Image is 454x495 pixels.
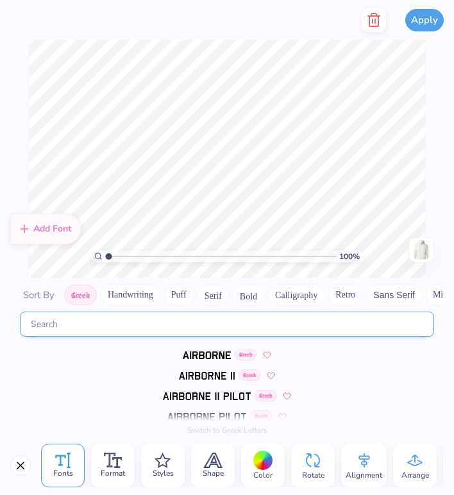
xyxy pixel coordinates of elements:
span: Greek [250,410,272,422]
img: Airborne II [179,372,235,380]
span: Color [253,470,273,480]
span: Alignment [346,470,382,480]
img: Airborne II Pilot [163,392,251,400]
span: Arrange [401,470,429,480]
span: Styles [153,468,174,478]
span: Greek [239,369,260,381]
img: Airborne Pilot [167,413,247,421]
button: Bold [233,285,264,305]
button: Puff [164,285,194,305]
span: Shape [203,468,224,478]
span: Greek [255,390,276,401]
div: Add Font [10,214,81,244]
span: Greek [235,349,256,360]
img: Back [411,240,432,260]
span: Format [101,468,125,478]
span: 100 % [339,251,360,262]
button: Switch to Greek Letters [187,425,267,435]
input: Search [20,312,434,337]
button: Sans Serif [366,285,422,305]
button: Serif [198,285,229,305]
button: Retro [328,285,362,305]
img: Airborne [183,351,231,359]
button: Close [10,455,31,476]
span: Fonts [53,468,73,478]
span: Sort By [23,289,55,301]
button: Calligraphy [268,285,324,305]
button: Handwriting [101,285,160,305]
span: Rotate [302,470,324,480]
button: Apply [405,9,444,31]
button: Greek [64,285,97,305]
